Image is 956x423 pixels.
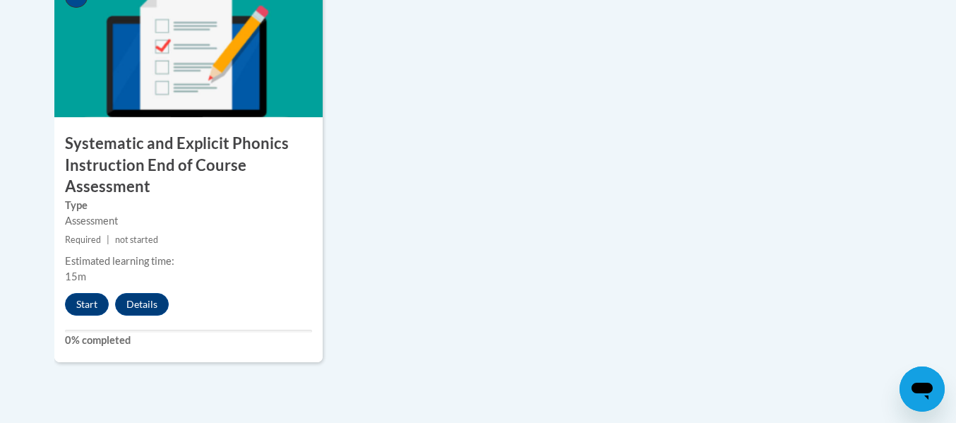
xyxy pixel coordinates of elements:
span: Required [65,234,101,245]
span: 15m [65,270,86,282]
label: 0% completed [65,333,312,348]
button: Details [115,293,169,316]
div: Estimated learning time: [65,254,312,269]
h3: Systematic and Explicit Phonics Instruction End of Course Assessment [54,133,323,198]
iframe: Button to launch messaging window [900,367,945,412]
span: not started [115,234,158,245]
span: | [107,234,109,245]
div: Assessment [65,213,312,229]
label: Type [65,198,312,213]
button: Start [65,293,109,316]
